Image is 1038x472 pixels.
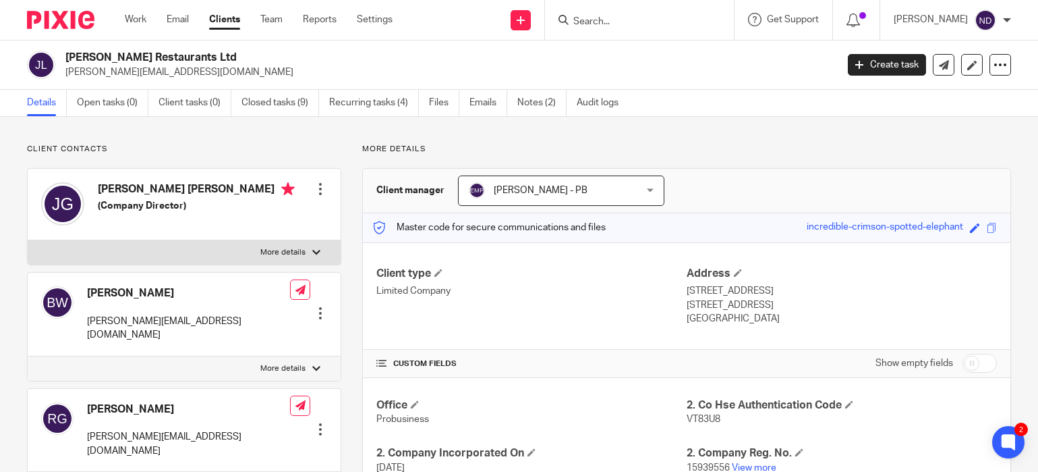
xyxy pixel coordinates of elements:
p: More details [260,247,306,258]
p: [PERSON_NAME] [894,13,968,26]
a: Details [27,90,67,116]
h5: (Company Director) [98,199,295,213]
a: Email [167,13,189,26]
a: Open tasks (0) [77,90,148,116]
a: Reports [303,13,337,26]
a: Create task [848,54,926,76]
p: [PERSON_NAME][EMAIL_ADDRESS][DOMAIN_NAME] [87,315,290,342]
p: More details [362,144,1011,155]
img: svg%3E [41,402,74,435]
h4: 2. Co Hse Authentication Code [687,398,997,413]
p: Master code for secure communications and files [373,221,606,234]
h4: Office [376,398,687,413]
a: Files [429,90,459,116]
a: Notes (2) [517,90,567,116]
i: Primary [281,182,295,196]
h4: [PERSON_NAME] [87,286,290,300]
input: Search [572,16,693,28]
img: svg%3E [27,51,55,79]
div: 2 [1014,423,1028,436]
a: Team [260,13,283,26]
img: svg%3E [41,286,74,319]
h4: [PERSON_NAME] [PERSON_NAME] [98,182,295,199]
a: Client tasks (0) [158,90,231,116]
p: More details [260,363,306,374]
img: svg%3E [41,182,84,226]
h4: [PERSON_NAME] [87,402,290,417]
p: [PERSON_NAME][EMAIL_ADDRESS][DOMAIN_NAME] [65,65,828,79]
a: Work [125,13,146,26]
p: [GEOGRAPHIC_DATA] [687,312,997,325]
h4: 2. Company Incorporated On [376,446,687,461]
span: VT83U8 [687,415,720,424]
h4: 2. Company Reg. No. [687,446,997,461]
h3: Client manager [376,184,444,197]
label: Show empty fields [875,357,953,370]
img: svg%3E [469,182,485,199]
p: [STREET_ADDRESS] [687,298,997,312]
p: [PERSON_NAME][EMAIL_ADDRESS][DOMAIN_NAME] [87,430,290,458]
h2: [PERSON_NAME] Restaurants Ltd [65,51,675,65]
h4: Client type [376,267,687,281]
p: [STREET_ADDRESS] [687,284,997,298]
span: [PERSON_NAME] - PB [494,186,587,195]
a: Emails [469,90,507,116]
h4: Address [687,267,997,281]
a: Audit logs [577,90,629,116]
p: Client contacts [27,144,341,155]
div: incredible-crimson-spotted-elephant [807,220,963,236]
p: Limited Company [376,284,687,298]
span: Probusiness [376,415,429,424]
a: Closed tasks (9) [241,90,319,116]
a: Recurring tasks (4) [329,90,419,116]
span: Get Support [767,15,819,24]
h4: CUSTOM FIELDS [376,359,687,369]
img: svg%3E [975,9,996,31]
img: Pixie [27,11,94,29]
a: Settings [357,13,393,26]
a: Clients [209,13,240,26]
